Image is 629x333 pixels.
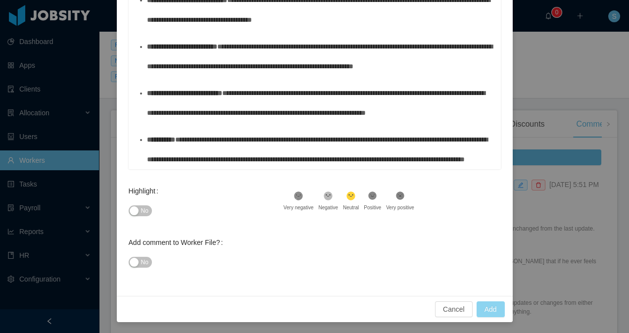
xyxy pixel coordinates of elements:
label: Highlight [129,187,162,195]
span: No [141,206,148,216]
button: Cancel [435,301,473,317]
button: Add [477,301,505,317]
span: No [141,257,148,267]
button: Add comment to Worker File? [129,257,152,268]
div: Neutral [343,204,359,211]
div: Very negative [284,204,314,211]
label: Add comment to Worker File? [129,238,227,246]
div: Negative [318,204,338,211]
button: Highlight [129,205,152,216]
div: Very positive [386,204,414,211]
div: Positive [364,204,381,211]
